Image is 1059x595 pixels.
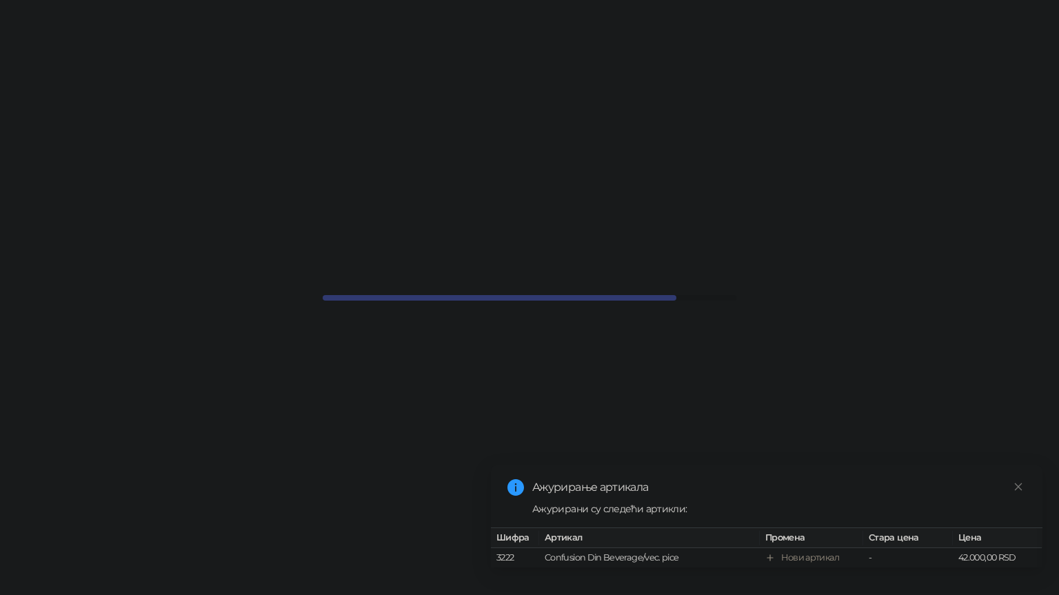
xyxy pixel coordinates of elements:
[863,528,953,548] th: Стара цена
[953,528,1042,548] th: Цена
[507,479,524,496] span: info-circle
[539,548,760,568] td: Confusion Din Beverage/vec. pice
[539,528,760,548] th: Артикал
[953,548,1042,568] td: 42.000,00 RSD
[863,548,953,568] td: -
[760,528,863,548] th: Промена
[1011,479,1026,494] a: Close
[532,479,1026,496] div: Ажурирање артикала
[491,548,539,568] td: 3222
[491,528,539,548] th: Шифра
[1013,482,1023,492] span: close
[532,501,1026,516] div: Ажурирани су следећи артикли:
[781,551,839,565] div: Нови артикал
